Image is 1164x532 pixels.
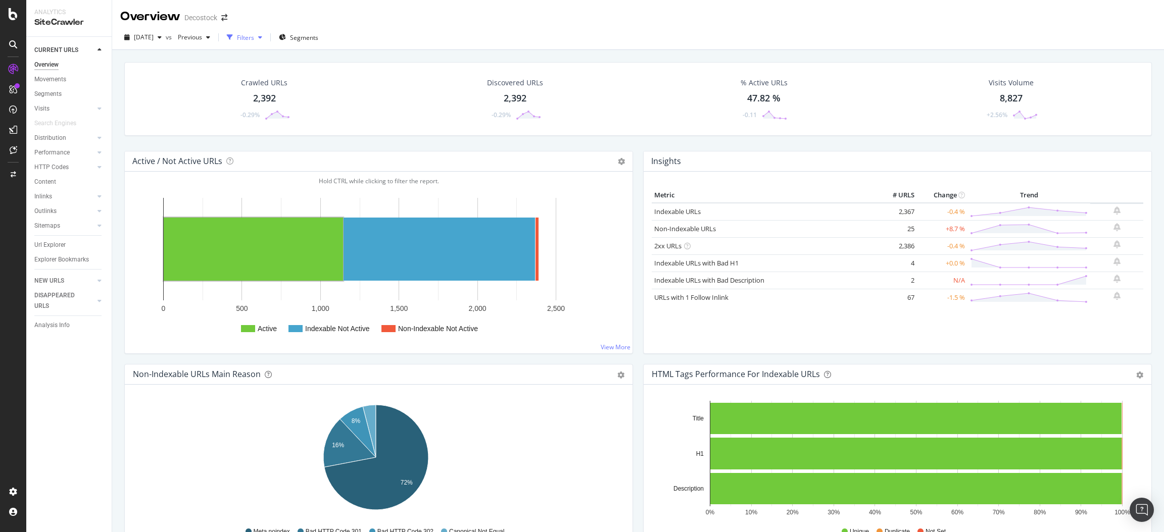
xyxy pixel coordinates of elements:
a: 2xx URLs [654,241,682,250]
text: 90% [1075,509,1087,516]
a: Inlinks [34,191,94,202]
div: Discovered URLs [487,78,543,88]
text: Active [258,325,277,333]
button: Filters [223,29,266,45]
th: # URLS [877,188,917,203]
div: NEW URLS [34,276,64,286]
a: CURRENT URLS [34,45,94,56]
span: vs [166,33,174,41]
a: Visits [34,103,94,114]
button: [DATE] [120,29,166,45]
text: 20% [787,509,799,516]
text: H1 [696,450,704,457]
div: Open Intercom Messenger [1130,498,1154,522]
a: Indexable URLs with Bad Description [654,276,764,285]
button: Segments [275,29,322,45]
th: Metric [652,188,877,203]
td: +8.7 % [917,220,967,237]
text: 100% [1114,509,1130,516]
text: 0% [706,509,715,516]
div: Crawled URLs [241,78,287,88]
text: Description [673,485,704,492]
div: Analysis Info [34,320,70,331]
div: Url Explorer [34,240,66,250]
text: 10% [745,509,757,516]
div: Analytics [34,8,104,17]
a: HTTP Codes [34,162,94,173]
div: gear [617,371,624,379]
div: -0.29% [492,111,511,119]
svg: A chart. [133,188,624,345]
td: 4 [877,254,917,272]
a: Indexable URLs with Bad H1 [654,258,739,268]
td: 2,386 [877,237,917,254]
a: Sitemaps [34,221,94,231]
div: 2,392 [504,92,526,105]
div: bell-plus [1113,240,1121,248]
a: Content [34,177,105,187]
span: 2025 Sep. 10th [134,33,154,41]
text: 2,500 [547,304,565,312]
th: Change [917,188,967,203]
a: DISAPPEARED URLS [34,290,94,311]
text: 80% [1034,509,1046,516]
text: 50% [910,509,922,516]
div: bell-plus [1113,223,1121,231]
a: Explorer Bookmarks [34,254,105,265]
div: Explorer Bookmarks [34,254,89,265]
div: Inlinks [34,191,52,202]
div: Search Engines [34,118,76,129]
span: Hold CTRL while clicking to filter the report. [319,177,439,185]
text: 16% [332,442,344,449]
div: HTML Tags Performance for Indexable URLs [652,369,820,379]
span: Previous [174,33,202,41]
td: 25 [877,220,917,237]
a: View More [601,343,630,351]
div: Content [34,177,56,187]
td: -1.5 % [917,289,967,306]
div: bell-plus [1113,206,1121,215]
div: Visits [34,103,50,114]
td: 2 [877,272,917,289]
text: Indexable Not Active [305,325,370,333]
div: Filters [237,33,254,42]
div: 8,827 [1000,92,1023,105]
text: Title [693,415,704,422]
div: bell-plus [1113,275,1121,283]
a: Analysis Info [34,320,105,331]
div: Outlinks [34,206,57,217]
td: 67 [877,289,917,306]
th: Trend [967,188,1090,203]
div: Sitemaps [34,221,60,231]
div: -0.11 [743,111,757,119]
text: 60% [951,509,963,516]
h4: Insights [651,154,681,168]
div: gear [1136,371,1143,379]
svg: A chart. [652,401,1137,518]
text: 8% [352,417,361,424]
td: +0.0 % [917,254,967,272]
div: CURRENT URLS [34,45,78,56]
text: 1,000 [312,304,329,312]
a: Search Engines [34,118,86,129]
td: 2,367 [877,203,917,221]
div: Segments [34,89,62,99]
a: Overview [34,60,105,70]
text: 72% [401,479,413,486]
div: Overview [120,8,180,25]
div: -0.29% [240,111,260,119]
svg: A chart. [133,401,618,518]
div: +2.56% [987,111,1007,119]
a: Movements [34,74,105,85]
text: 500 [236,304,248,312]
td: -0.4 % [917,237,967,254]
div: DISAPPEARED URLS [34,290,85,311]
text: Non-Indexable Not Active [398,325,478,333]
div: Movements [34,74,66,85]
a: Indexable URLs [654,207,701,216]
td: -0.4 % [917,203,967,221]
div: Distribution [34,133,66,143]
